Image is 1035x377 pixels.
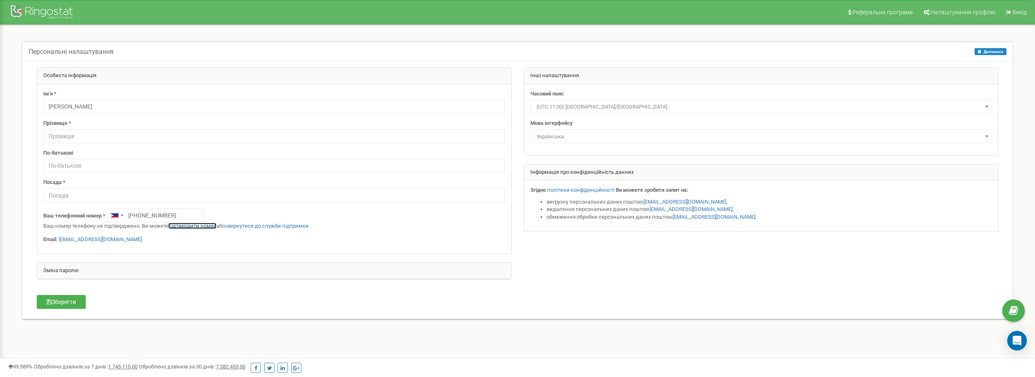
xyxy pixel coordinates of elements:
[108,364,138,370] u: 1 745 115,00
[533,131,989,142] span: Українська
[43,100,505,113] input: Ім'я
[643,199,726,205] a: [EMAIL_ADDRESS][DOMAIN_NAME]
[107,208,204,222] input: +1-800-555-55-55
[139,364,245,370] span: Оброблено дзвінків за 30 днів :
[43,129,505,143] input: Прізвище
[43,222,505,230] p: Ваш номер телефону не підтверджено. Ви можете або
[1013,9,1027,16] span: Вихід
[43,212,105,220] label: Ваш телефонний номер *
[672,214,755,220] a: [EMAIL_ADDRESS][DOMAIN_NAME]
[168,223,216,229] a: підтвердити номер
[530,100,992,113] span: (UTC-11:00) Pacific/Midway
[975,48,1006,55] button: Допомога
[43,90,56,98] label: Ім'я *
[547,213,992,221] li: обмеження обробки персональних даних поштою .
[43,179,65,186] label: Посада *
[37,68,511,84] div: Особиста інформація
[43,188,505,202] input: Посада
[650,206,732,212] a: [EMAIL_ADDRESS][DOMAIN_NAME]
[547,187,614,193] a: політики конфіденційності
[533,101,989,113] span: (UTC-11:00) Pacific/Midway
[524,164,998,181] div: Інформація про конфіденційність данних
[530,187,546,193] strong: Згідно
[43,149,73,157] label: По-батькові
[530,90,564,98] label: Часовий пояс
[43,236,58,242] strong: Email:
[852,9,913,16] span: Реферальна програма
[37,295,86,309] button: Зберегти
[530,129,992,143] span: Українська
[43,159,505,173] input: По-батькові
[547,198,992,206] li: вигрузку персональних даних поштою ,
[524,68,998,84] div: Інші налаштування
[1007,331,1027,350] div: Open Intercom Messenger
[225,223,309,229] a: звернутися до служби підтримки
[43,120,71,127] label: Прізвище *
[216,364,245,370] u: 7 382 453,00
[8,364,33,370] span: 99,989%
[29,48,114,55] h5: Персональні налаштування
[616,187,688,193] strong: Ви можете зробити запит на:
[931,9,995,16] span: Налаштування профілю
[59,236,142,242] a: [EMAIL_ADDRESS][DOMAIN_NAME]
[530,120,573,127] label: Мова інтерфейсу
[37,263,511,279] div: Зміна паролю
[107,209,126,222] div: Telephone country code
[34,364,138,370] span: Оброблено дзвінків за 7 днів :
[547,206,992,213] li: видалення персональних даних поштою ,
